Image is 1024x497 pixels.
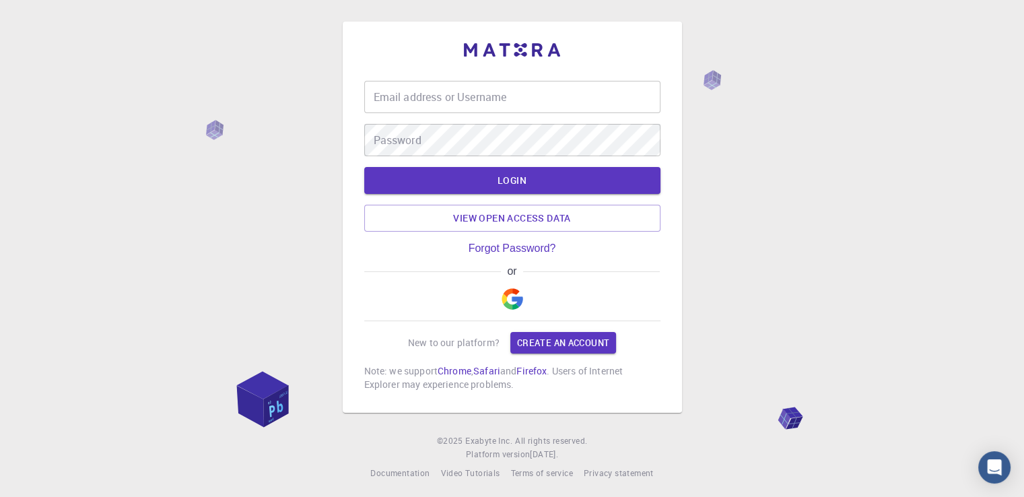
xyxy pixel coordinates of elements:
[437,434,465,448] span: © 2025
[510,467,572,478] span: Terms of service
[438,364,471,377] a: Chrome
[465,434,512,448] a: Exabyte Inc.
[408,336,500,350] p: New to our platform?
[469,242,556,255] a: Forgot Password?
[440,467,500,478] span: Video Tutorials
[364,167,660,194] button: LOGIN
[502,288,523,310] img: Google
[465,435,512,446] span: Exabyte Inc.
[510,332,616,354] a: Create an account
[584,467,654,478] span: Privacy statement
[516,364,547,377] a: Firefox
[530,448,558,461] a: [DATE].
[364,205,660,232] a: View open access data
[515,434,587,448] span: All rights reserved.
[364,364,660,391] p: Note: we support , and . Users of Internet Explorer may experience problems.
[370,467,430,480] a: Documentation
[466,448,530,461] span: Platform version
[978,451,1011,484] div: Open Intercom Messenger
[530,449,558,459] span: [DATE] .
[584,467,654,480] a: Privacy statement
[510,467,572,480] a: Terms of service
[473,364,500,377] a: Safari
[440,467,500,480] a: Video Tutorials
[501,265,523,277] span: or
[370,467,430,478] span: Documentation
